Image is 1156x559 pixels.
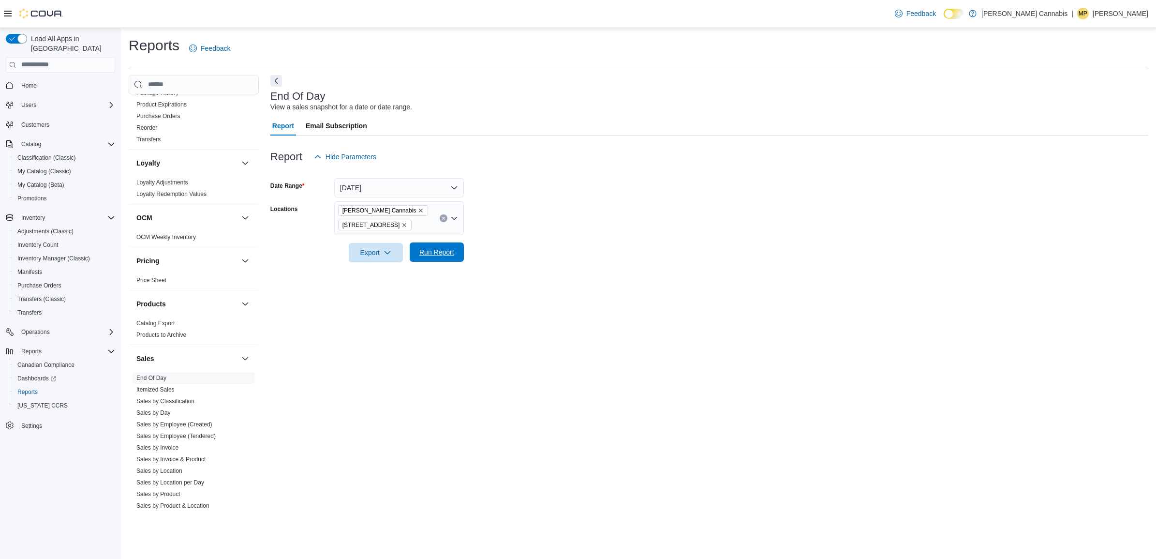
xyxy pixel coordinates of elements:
span: Reports [21,347,42,355]
span: Inventory Count [17,241,59,249]
a: Classification (Classic) [14,152,80,164]
span: Canadian Compliance [14,359,115,371]
a: Sales by Location [136,468,182,474]
a: Package History [136,90,178,96]
div: View a sales snapshot for a date or date range. [270,102,412,112]
div: OCM [129,231,259,247]
a: Adjustments (Classic) [14,226,77,237]
span: Inventory Manager (Classic) [14,253,115,264]
a: Inventory Manager (Classic) [14,253,94,264]
span: Settings [21,422,42,430]
span: [US_STATE] CCRS [17,402,68,409]
button: Settings [2,418,119,432]
span: Transfers [14,307,115,318]
a: Purchase Orders [136,113,180,120]
span: Home [17,79,115,91]
span: End Of Day [136,374,166,382]
a: Purchase Orders [14,280,65,291]
span: Sales by Employee (Created) [136,421,212,428]
button: My Catalog (Classic) [10,165,119,178]
span: Hide Parameters [326,152,376,162]
a: Price Sheet [136,277,166,284]
a: Home [17,80,41,91]
span: Customers [17,119,115,131]
span: Transfers (Classic) [14,293,115,305]
button: Operations [2,325,119,339]
span: Report [272,116,294,136]
span: Sales by Classification [136,397,194,405]
a: Customers [17,119,53,131]
h3: Sales [136,354,154,363]
button: Sales [136,354,237,363]
button: Reports [2,345,119,358]
a: Feedback [891,4,940,23]
h3: OCM [136,213,152,223]
span: Classification (Classic) [14,152,115,164]
span: Adjustments (Classic) [17,227,74,235]
button: Adjustments (Classic) [10,225,119,238]
span: Loyalty Redemption Values [136,190,207,198]
span: Washington CCRS [14,400,115,411]
button: Remove 12275 Woodbine Ave from selection in this group [401,222,407,228]
button: Products [239,298,251,310]
button: [US_STATE] CCRS [10,399,119,412]
span: Canadian Compliance [17,361,74,369]
button: [DATE] [334,178,464,197]
button: Purchase Orders [10,279,119,292]
a: Catalog Export [136,320,175,327]
span: Load All Apps in [GEOGRAPHIC_DATA] [27,34,115,53]
span: Inventory Count [14,239,115,251]
button: Reports [10,385,119,399]
a: Reorder [136,124,157,131]
button: Loyalty [136,158,237,168]
a: Sales by Invoice [136,444,178,451]
span: Purchase Orders [14,280,115,291]
a: Loyalty Redemption Values [136,191,207,197]
div: Products [129,317,259,345]
a: Transfers [14,307,45,318]
span: Dashboards [17,375,56,382]
span: Purchase Orders [136,112,180,120]
button: Inventory Count [10,238,119,252]
div: Loyalty [129,177,259,204]
div: Matt Pozdrowski [1077,8,1089,19]
div: Pricing [129,274,259,290]
button: Remove Gormley Cannabis from selection in this group [418,208,424,213]
span: Promotions [17,195,47,202]
button: Export [349,243,403,262]
span: Inventory [17,212,115,224]
button: Run Report [410,242,464,262]
span: My Catalog (Classic) [17,167,71,175]
button: Products [136,299,237,309]
span: Run Report [419,247,454,257]
a: Itemized Sales [136,386,175,393]
button: Loyalty [239,157,251,169]
span: Purchase Orders [17,282,61,289]
button: Clear input [440,214,447,222]
span: Operations [17,326,115,338]
span: Users [21,101,36,109]
span: [PERSON_NAME] Cannabis [342,206,416,215]
h3: Pricing [136,256,159,266]
span: Sales by Employee (Tendered) [136,432,216,440]
h1: Reports [129,36,179,55]
button: Users [2,98,119,112]
span: Catalog [21,140,41,148]
a: Sales by Employee (Created) [136,421,212,428]
span: Transfers (Classic) [17,295,66,303]
span: Product Expirations [136,101,187,108]
span: Sales by Location per Day [136,479,204,486]
h3: Products [136,299,166,309]
img: Cova [19,9,63,18]
a: Promotions [14,193,51,204]
span: OCM Weekly Inventory [136,233,196,241]
span: Feedback [201,44,230,53]
span: Reports [17,388,38,396]
button: Catalog [2,137,119,151]
a: Transfers [136,136,161,143]
a: Loyalty Adjustments [136,179,188,186]
span: Inventory [21,214,45,222]
span: Gormley Cannabis [338,205,429,216]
